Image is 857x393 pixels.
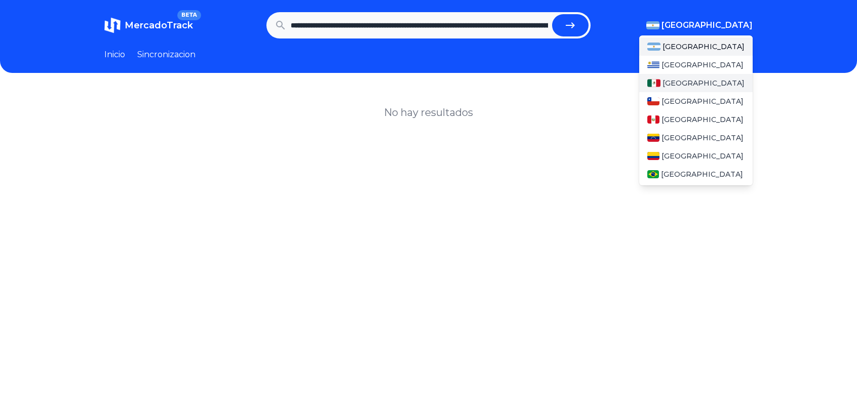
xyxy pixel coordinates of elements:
[639,74,753,92] a: Mexico[GEOGRAPHIC_DATA]
[104,17,193,33] a: MercadoTrackBETA
[663,78,745,88] span: [GEOGRAPHIC_DATA]
[639,147,753,165] a: Colombia[GEOGRAPHIC_DATA]
[661,151,744,161] span: [GEOGRAPHIC_DATA]
[661,19,753,31] span: [GEOGRAPHIC_DATA]
[647,79,660,87] img: Mexico
[137,49,196,61] a: Sincronizacion
[646,21,659,29] img: Argentina
[639,37,753,56] a: Argentina[GEOGRAPHIC_DATA]
[646,19,753,31] button: [GEOGRAPHIC_DATA]
[661,169,743,179] span: [GEOGRAPHIC_DATA]
[639,56,753,74] a: Uruguay[GEOGRAPHIC_DATA]
[639,165,753,183] a: Brasil[GEOGRAPHIC_DATA]
[647,115,659,124] img: Peru
[661,133,744,143] span: [GEOGRAPHIC_DATA]
[639,110,753,129] a: Peru[GEOGRAPHIC_DATA]
[647,170,659,178] img: Brasil
[639,129,753,147] a: Venezuela[GEOGRAPHIC_DATA]
[647,152,659,160] img: Colombia
[125,20,193,31] span: MercadoTrack
[647,134,659,142] img: Venezuela
[647,61,659,69] img: Uruguay
[104,49,125,61] a: Inicio
[647,97,659,105] img: Chile
[177,10,201,20] span: BETA
[104,17,121,33] img: MercadoTrack
[639,92,753,110] a: Chile[GEOGRAPHIC_DATA]
[384,105,473,120] h1: No hay resultados
[647,43,660,51] img: Argentina
[663,42,745,52] span: [GEOGRAPHIC_DATA]
[661,60,744,70] span: [GEOGRAPHIC_DATA]
[661,114,744,125] span: [GEOGRAPHIC_DATA]
[661,96,744,106] span: [GEOGRAPHIC_DATA]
